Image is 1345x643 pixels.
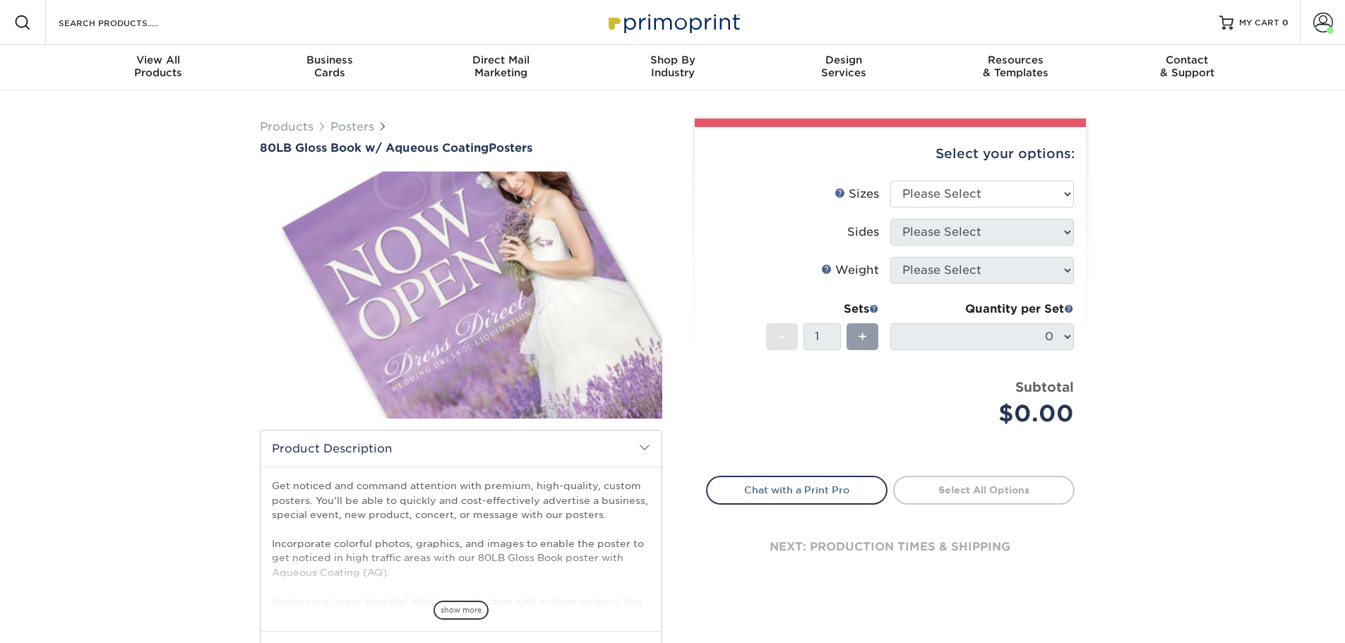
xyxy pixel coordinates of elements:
[260,141,489,155] span: 80LB Gloss Book w/ Aqueous Coating
[847,224,879,241] div: Sides
[602,7,743,37] img: Primoprint
[244,45,415,90] a: BusinessCards
[706,505,1075,589] div: next: production times & shipping
[930,54,1101,66] span: Resources
[890,301,1074,318] div: Quantity per Set
[244,54,415,66] span: Business
[261,431,662,467] h2: Product Description
[57,14,195,31] input: SEARCH PRODUCTS.....
[1239,17,1279,29] span: MY CART
[893,476,1075,504] a: Select All Options
[706,127,1075,181] div: Select your options:
[779,326,785,347] span: -
[706,476,887,504] a: Chat with a Print Pro
[1015,379,1074,395] strong: Subtotal
[930,54,1101,79] div: & Templates
[434,601,489,620] span: show more
[330,120,374,133] a: Posters
[1101,45,1273,90] a: Contact& Support
[73,45,244,90] a: View AllProducts
[260,120,313,133] a: Products
[415,45,587,90] a: Direct MailMarketing
[1101,54,1273,66] span: Contact
[260,141,662,155] a: 80LB Gloss Book w/ Aqueous CoatingPosters
[244,54,415,79] div: Cards
[1282,18,1289,28] span: 0
[415,54,587,79] div: Marketing
[901,397,1074,431] div: $0.00
[858,326,867,347] span: +
[758,54,930,66] span: Design
[73,54,244,79] div: Products
[587,45,758,90] a: Shop ByIndustry
[1101,54,1273,79] div: & Support
[821,262,879,279] div: Weight
[415,54,587,66] span: Direct Mail
[835,186,879,203] div: Sizes
[260,141,662,155] h1: Posters
[758,54,930,79] div: Services
[73,54,244,66] span: View All
[587,54,758,66] span: Shop By
[930,45,1101,90] a: Resources& Templates
[766,301,879,318] div: Sets
[758,45,930,90] a: DesignServices
[587,54,758,79] div: Industry
[260,156,662,434] img: 80LB Gloss Book<br/>w/ Aqueous Coating 01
